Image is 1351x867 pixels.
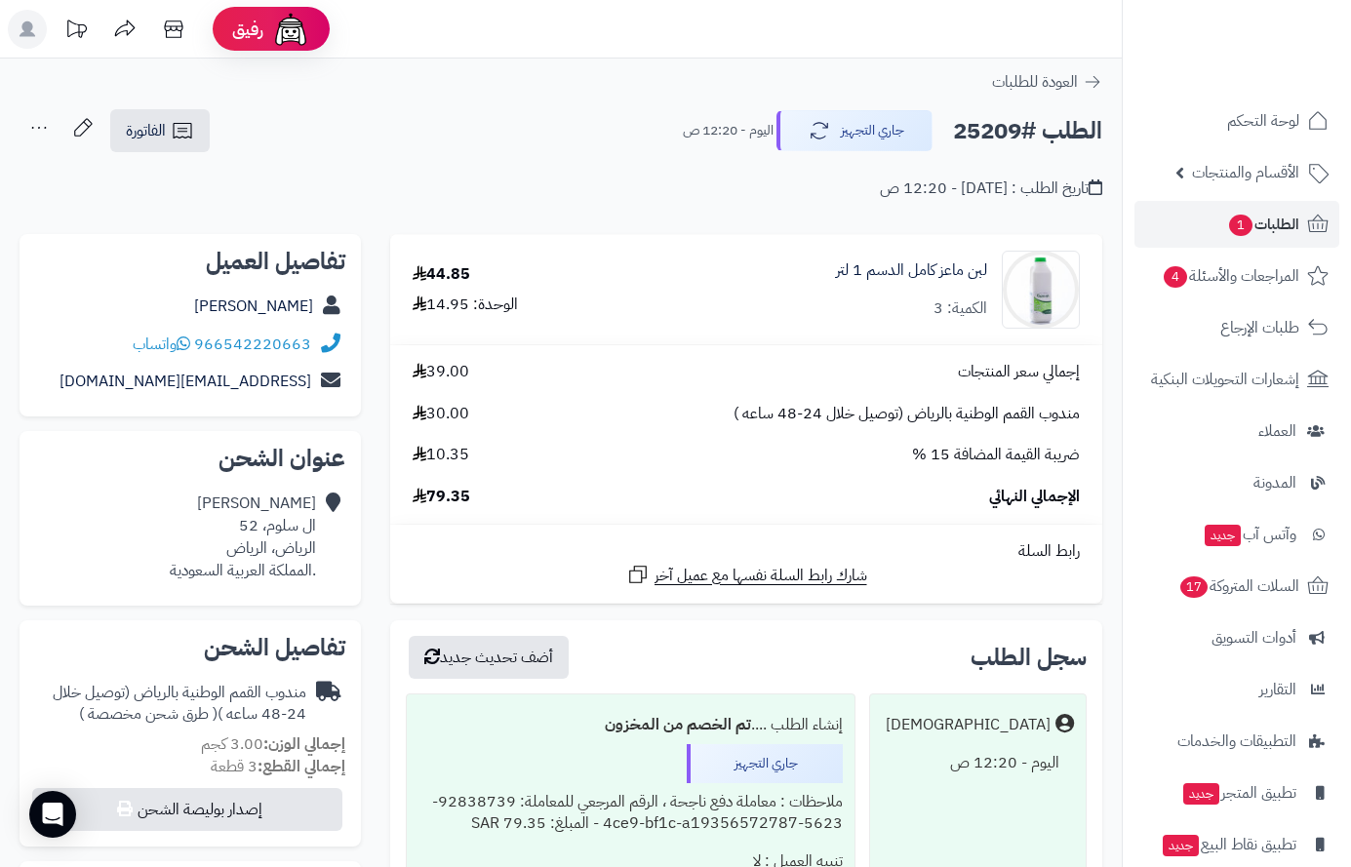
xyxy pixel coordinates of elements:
[989,486,1080,508] span: الإجمالي النهائي
[413,403,469,425] span: 30.00
[1177,728,1296,755] span: التطبيقات والخدمات
[413,486,470,508] span: 79.35
[413,361,469,383] span: 39.00
[1134,614,1339,661] a: أدوات التسويق
[1164,266,1187,288] span: 4
[1227,107,1299,135] span: لوحة التحكم
[626,563,867,587] a: شارك رابط السلة نفسها مع عميل آخر
[126,119,166,142] span: الفاتورة
[1259,676,1296,703] span: التقارير
[413,444,469,466] span: 10.35
[687,744,843,783] div: جاري التجهيز
[953,111,1102,151] h2: الطلب #25209
[880,177,1102,200] div: تاريخ الطلب : [DATE] - 12:20 ص
[1178,572,1299,600] span: السلات المتروكة
[1212,624,1296,651] span: أدوات التسويق
[170,493,316,581] div: [PERSON_NAME] ال سلوم، 52 الرياض، الرياض .المملكة العربية السعودية
[1253,469,1296,496] span: المدونة
[912,444,1080,466] span: ضريبة القيمة المضافة 15 %
[886,714,1051,736] div: [DEMOGRAPHIC_DATA]
[1003,251,1079,329] img: 1692789289-28-90x90.jpg
[32,788,342,831] button: إصدار بوليصة الشحن
[1134,769,1339,816] a: تطبيق المتجرجديد
[194,333,311,356] a: 966542220663
[1258,417,1296,445] span: العملاء
[934,297,987,320] div: الكمية: 3
[683,121,774,140] small: اليوم - 12:20 ص
[110,109,210,152] a: الفاتورة
[418,783,843,844] div: ملاحظات : معاملة دفع ناجحة ، الرقم المرجعي للمعاملة: 92838739-5623-4ce9-bf1c-a19356572787 - المبل...
[1229,215,1252,236] span: 1
[258,755,345,778] strong: إجمالي القطع:
[958,361,1080,383] span: إجمالي سعر المنتجات
[35,447,345,470] h2: عنوان الشحن
[992,70,1102,94] a: العودة للطلبات
[79,702,218,726] span: ( طرق شحن مخصصة )
[409,636,569,679] button: أضف تحديث جديد
[263,732,345,756] strong: إجمالي الوزن:
[211,755,345,778] small: 3 قطعة
[1134,666,1339,713] a: التقارير
[1134,718,1339,765] a: التطبيقات والخدمات
[35,682,306,727] div: مندوب القمم الوطنية بالرياض (توصيل خلال 24-48 ساعه )
[60,370,311,393] a: [EMAIL_ADDRESS][DOMAIN_NAME]
[133,333,190,356] a: واتساب
[1151,366,1299,393] span: إشعارات التحويلات البنكية
[418,706,843,744] div: إنشاء الطلب ....
[1162,262,1299,290] span: المراجعات والأسئلة
[1134,253,1339,299] a: المراجعات والأسئلة4
[1183,783,1219,805] span: جديد
[1134,304,1339,351] a: طلبات الإرجاع
[1181,779,1296,807] span: تطبيق المتجر
[882,744,1074,782] div: اليوم - 12:20 ص
[232,18,263,41] span: رفيق
[1163,835,1199,856] span: جديد
[201,732,345,756] small: 3.00 كجم
[413,294,518,316] div: الوحدة: 14.95
[776,110,933,151] button: جاري التجهيز
[971,646,1087,669] h3: سجل الطلب
[29,791,76,838] div: Open Intercom Messenger
[655,565,867,587] span: شارك رابط السلة نفسها مع عميل آخر
[1192,159,1299,186] span: الأقسام والمنتجات
[1134,511,1339,558] a: وآتس آبجديد
[1180,576,1208,598] span: 17
[734,403,1080,425] span: مندوب القمم الوطنية بالرياض (توصيل خلال 24-48 ساعه )
[1134,98,1339,144] a: لوحة التحكم
[1134,408,1339,454] a: العملاء
[1134,201,1339,248] a: الطلبات1
[35,636,345,659] h2: تفاصيل الشحن
[1134,459,1339,506] a: المدونة
[1134,563,1339,610] a: السلات المتروكة17
[1161,831,1296,858] span: تطبيق نقاط البيع
[194,295,313,318] a: [PERSON_NAME]
[35,250,345,273] h2: تفاصيل العميل
[1220,314,1299,341] span: طلبات الإرجاع
[1203,521,1296,548] span: وآتس آب
[1227,211,1299,238] span: الطلبات
[1205,525,1241,546] span: جديد
[52,10,100,54] a: تحديثات المنصة
[992,70,1078,94] span: العودة للطلبات
[836,259,987,282] a: لبن ماعز كامل الدسم 1 لتر
[1134,356,1339,403] a: إشعارات التحويلات البنكية
[398,540,1094,563] div: رابط السلة
[413,263,470,286] div: 44.85
[605,713,751,736] b: تم الخصم من المخزون
[271,10,310,49] img: ai-face.png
